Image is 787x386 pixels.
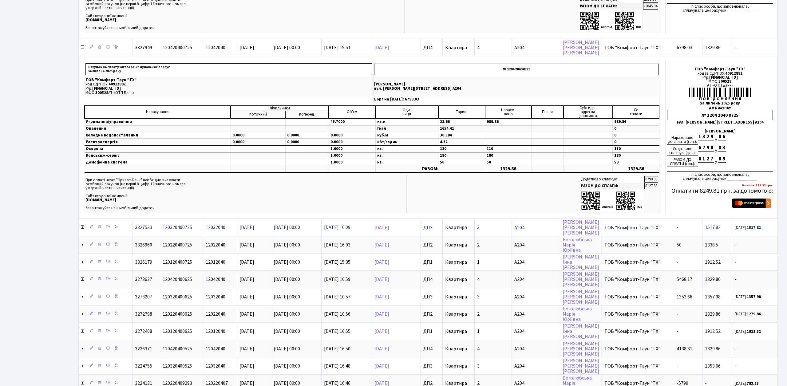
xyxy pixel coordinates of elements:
span: 3 [477,363,480,369]
p: Р/р: [85,87,372,91]
a: БоголюбськаМаріяЮріївна [563,305,592,323]
span: [DATE] 15:35 [324,259,350,266]
span: 12042040 [206,345,225,352]
td: куб.м [375,132,438,139]
td: 0.0000 [329,139,375,146]
span: 12042040 [206,44,225,51]
span: ТОВ "Комфорт-Таун "ТХ" [604,346,671,351]
td: Опалення [85,125,231,132]
p: № 1204 2040 0725 [374,64,658,75]
td: Лічильники [231,106,329,111]
span: [DATE] 10:56 [324,311,350,317]
span: 1338.5 [705,242,718,248]
img: apps-qrcodes.png [580,11,641,31]
span: ТОВ "Комфорт-Таун "ТХ" [604,329,671,334]
td: кв. [375,159,438,166]
span: 4138.31 [677,345,692,352]
div: 8 [718,156,722,163]
td: 1.0000 [329,159,375,166]
div: , [714,145,718,152]
td: 8127.89 [644,183,658,189]
div: 8 [718,134,722,140]
span: Квартира [445,224,467,231]
a: [DATE] [374,293,389,300]
div: 8 [698,156,702,163]
a: [PERSON_NAME]Інна[PERSON_NAME] [563,254,599,271]
span: 12012040 [206,328,225,335]
span: ДП2 [423,312,440,317]
b: 1912.52 [747,329,761,334]
span: [DATE] 00:00 [274,363,300,369]
td: 6798.03 [644,176,658,183]
span: [DATE] 10:57 [324,293,350,300]
td: 110 [613,146,659,152]
td: Утримання/управління [85,118,231,125]
span: 120220400725 [163,242,192,248]
span: Квартира [445,328,467,335]
div: підпис особи, що заповнювала, сплачувала цей рахунок ______________ [667,3,773,13]
td: 0.0000 [285,132,329,139]
td: 50 [613,159,659,166]
span: 1353.66 [677,293,692,300]
div: Р/р: [667,76,773,80]
div: до рахунку [667,106,773,110]
span: А204 [514,294,558,299]
td: Додатково сплачую: [580,176,644,183]
span: [DATE] 10:59 [324,276,350,283]
span: 4 [477,345,480,352]
span: [DATE] 00:00 [274,44,300,51]
span: ТОВ "Комфорт-Таун "ТХ" [604,277,671,282]
span: [DATE] [239,44,254,51]
span: 3224755 [135,363,152,369]
span: [DATE] [239,276,254,283]
td: 4.32 [438,139,485,146]
td: кв. [375,146,438,152]
span: 120220400625 [163,311,192,317]
span: 4 [477,276,480,283]
span: [DATE] 00:00 [274,311,300,317]
a: [PERSON_NAME][PERSON_NAME][PERSON_NAME] [563,288,599,305]
span: - [677,328,678,335]
span: 300528 [718,79,731,84]
span: ДП4 [423,45,440,50]
td: 1.0000 [329,152,375,159]
span: 3 [477,224,480,231]
span: - [735,277,775,282]
td: Тариф [438,106,485,118]
td: Об'єм [329,106,375,118]
td: 1.0000 [329,146,375,152]
span: А204 [514,364,558,368]
span: ДП2 [423,242,440,247]
td: 989.86 [485,118,532,125]
span: 1329.86 [705,276,721,283]
span: 12022040 [206,242,225,248]
div: 6 [722,134,726,140]
a: [PERSON_NAME][PERSON_NAME][PERSON_NAME] [563,340,599,357]
span: [FINANCIAL_ID] [92,86,121,91]
a: [DATE] [374,242,389,248]
td: 0.0000 [329,132,375,139]
span: А204 [514,277,558,282]
span: 1 [477,259,480,266]
span: [DATE] 00:00 [274,276,300,283]
span: 5468.17 [677,276,692,283]
span: 3272798 [135,311,152,317]
div: 1 [698,134,702,140]
span: ТОВ "Комфорт-Таун "ТХ" [604,45,671,50]
span: 12032040 [206,293,225,300]
td: Пільга [532,106,564,118]
p: вул. [PERSON_NAME][STREET_ADDRESS] А204 [374,87,658,91]
span: ДП4 [423,346,440,351]
span: А204 [514,260,558,265]
td: поперед. [285,111,329,119]
span: Квартира [445,293,467,300]
span: 50 [677,242,682,248]
b: 1357.98 [747,294,761,300]
td: 21.66 [438,118,485,125]
span: 1357.98 [705,293,721,300]
span: 300528 [95,90,108,96]
span: [DATE] 00:00 [274,259,300,266]
td: -3045.94 [643,3,658,10]
span: [DATE] [239,242,254,248]
td: Субсидія, адресна допомога [564,106,613,118]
